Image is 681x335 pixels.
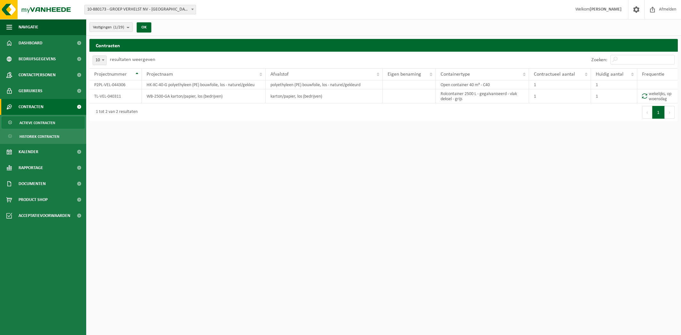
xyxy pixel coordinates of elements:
[19,192,48,208] span: Product Shop
[652,106,665,119] button: 1
[19,99,43,115] span: Contracten
[529,89,591,103] td: 1
[441,72,470,77] span: Containertype
[266,80,382,89] td: polyethyleen (PE) bouwfolie, los - naturel/gekleurd
[591,89,637,103] td: 1
[642,106,652,119] button: Previous
[89,80,142,89] td: P2PL-VEL-044306
[591,80,637,89] td: 1
[19,176,46,192] span: Documenten
[529,80,591,89] td: 1
[590,7,622,12] strong: [PERSON_NAME]
[137,22,151,33] button: OK
[19,160,43,176] span: Rapportage
[642,72,664,77] span: Frequentie
[19,208,70,224] span: Acceptatievoorwaarden
[19,144,38,160] span: Kalender
[596,72,624,77] span: Huidig aantal
[113,25,124,29] count: (1/29)
[270,72,289,77] span: Afvalstof
[94,72,127,77] span: Projectnummer
[93,56,106,65] span: 10
[266,89,382,103] td: karton/papier, los (bedrijven)
[93,107,138,118] div: 1 tot 2 van 2 resultaten
[93,23,124,32] span: Vestigingen
[19,117,55,129] span: Actieve contracten
[436,89,529,103] td: Rolcontainer 2500 L - gegalvaniseerd - vlak deksel - grijs
[388,72,421,77] span: Eigen benaming
[142,80,266,89] td: HK-XC-40-G polyethyleen (PE) bouwfolie, los - naturel/gekleu
[591,57,607,63] label: Zoeken:
[534,72,575,77] span: Contractueel aantal
[19,67,56,83] span: Contactpersonen
[85,5,196,14] span: 10-880173 - GROEP VERHELST NV - OOSTENDE
[3,321,107,335] iframe: chat widget
[637,89,678,103] td: wekelijks, op woensdag
[142,89,266,103] td: WB-2500-GA karton/papier, los (bedrijven)
[436,80,529,89] td: Open container 40 m³ - C40
[147,72,173,77] span: Projectnaam
[2,130,85,142] a: Historiek contracten
[89,22,133,32] button: Vestigingen(1/29)
[19,19,38,35] span: Navigatie
[19,51,56,67] span: Bedrijfsgegevens
[89,39,678,51] h2: Contracten
[2,116,85,129] a: Actieve contracten
[665,106,675,119] button: Next
[110,57,155,62] label: resultaten weergeven
[19,130,59,143] span: Historiek contracten
[89,89,142,103] td: TL-VEL-040311
[84,5,196,14] span: 10-880173 - GROEP VERHELST NV - OOSTENDE
[19,83,42,99] span: Gebruikers
[93,56,107,65] span: 10
[19,35,42,51] span: Dashboard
